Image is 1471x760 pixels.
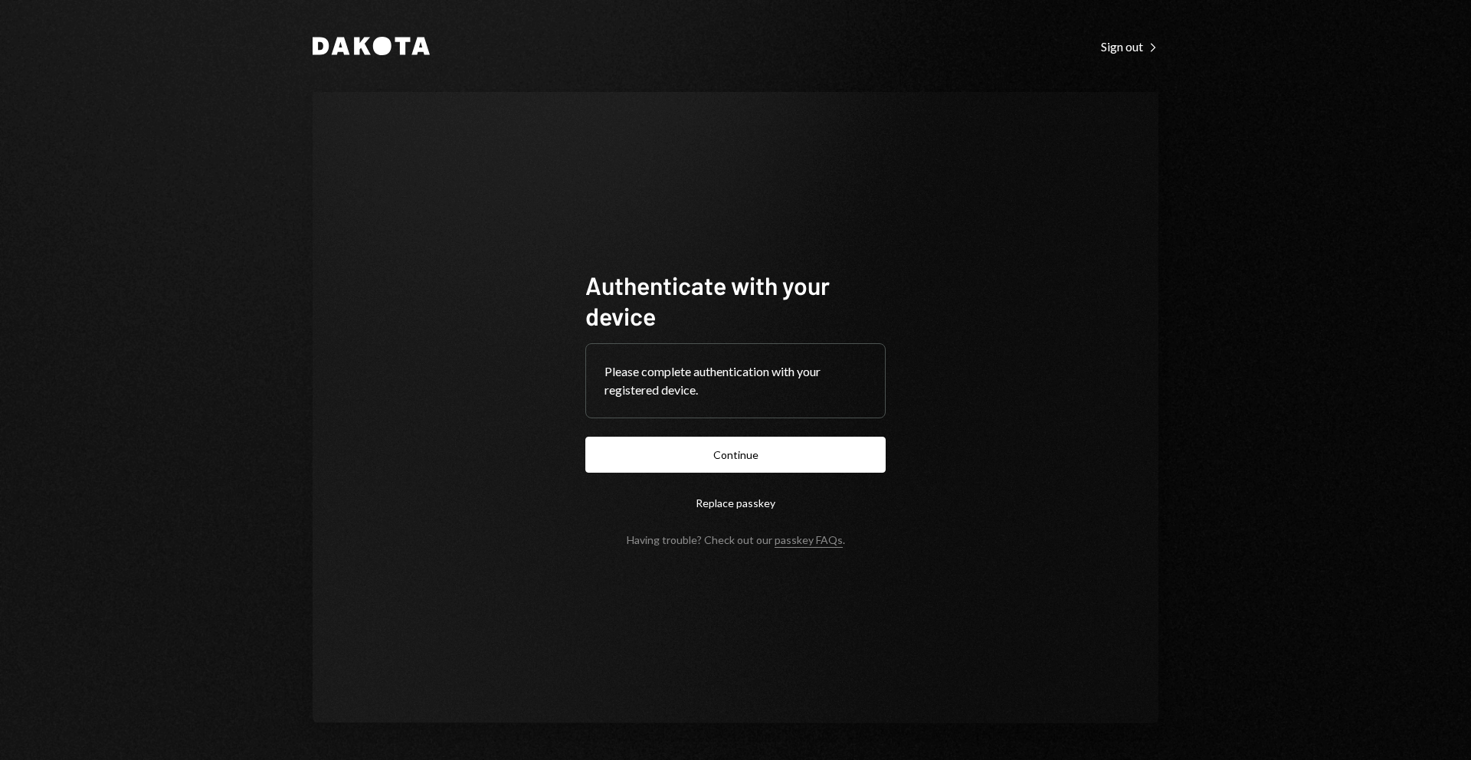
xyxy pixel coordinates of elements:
[585,437,886,473] button: Continue
[627,533,845,546] div: Having trouble? Check out our .
[1101,39,1158,54] div: Sign out
[775,533,843,548] a: passkey FAQs
[585,270,886,331] h1: Authenticate with your device
[1101,38,1158,54] a: Sign out
[604,362,867,399] div: Please complete authentication with your registered device.
[585,485,886,521] button: Replace passkey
